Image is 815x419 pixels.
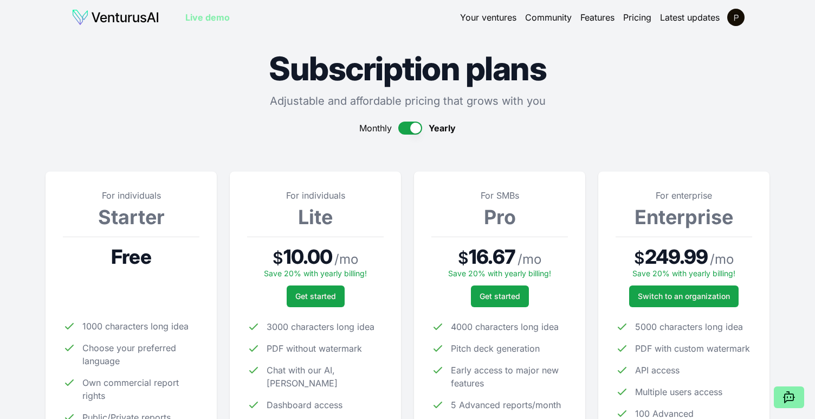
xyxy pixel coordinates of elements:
a: Pricing [623,11,651,24]
span: 249.99 [645,246,708,268]
img: ALV-UjXAJngHXsJUHZbYG_jOP_TnBa_8N4UslIZGUzoXw0UOY4VustAGr3-7bCBC2qg--V42jOMu0wNn9lgWisSBidASfitqt... [727,9,745,26]
a: Community [525,11,572,24]
button: Get started [287,285,345,307]
span: / mo [518,251,541,268]
span: Save 20% with yearly billing! [448,269,551,278]
span: Monthly [359,122,392,135]
span: / mo [710,251,734,268]
a: Live demo [185,11,230,24]
span: Free [111,246,151,268]
span: Get started [480,291,520,302]
span: 10.00 [283,246,333,268]
span: Chat with our AI, [PERSON_NAME] [267,364,384,390]
span: Choose your preferred language [82,341,199,367]
span: 3000 characters long idea [267,320,374,333]
span: Dashboard access [267,398,342,411]
span: / mo [334,251,358,268]
span: 5 Advanced reports/month [451,398,561,411]
a: Switch to an organization [629,285,739,307]
span: Save 20% with yearly billing! [264,269,367,278]
span: Save 20% with yearly billing! [632,269,735,278]
button: Get started [471,285,529,307]
span: $ [273,248,283,268]
span: Yearly [429,122,456,135]
span: Early access to major new features [451,364,568,390]
span: $ [634,248,645,268]
span: 16.67 [469,246,515,268]
span: Pitch deck generation [451,342,540,355]
p: For enterprise [616,189,752,202]
span: $ [458,248,469,268]
span: 1000 characters long idea [82,320,189,333]
img: logo [72,9,159,26]
span: API access [635,364,680,377]
p: For individuals [247,189,384,202]
a: Latest updates [660,11,720,24]
span: PDF without watermark [267,342,362,355]
h3: Pro [431,206,568,228]
p: For individuals [63,189,199,202]
h3: Starter [63,206,199,228]
a: Features [580,11,615,24]
p: Adjustable and affordable pricing that grows with you [46,93,769,109]
span: Multiple users access [635,385,722,398]
span: 5000 characters long idea [635,320,743,333]
h3: Lite [247,206,384,228]
span: PDF with custom watermark [635,342,750,355]
span: Own commercial report rights [82,376,199,402]
h1: Subscription plans [46,52,769,85]
a: Your ventures [460,11,516,24]
span: 4000 characters long idea [451,320,559,333]
p: For SMBs [431,189,568,202]
h3: Enterprise [616,206,752,228]
span: Get started [295,291,336,302]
